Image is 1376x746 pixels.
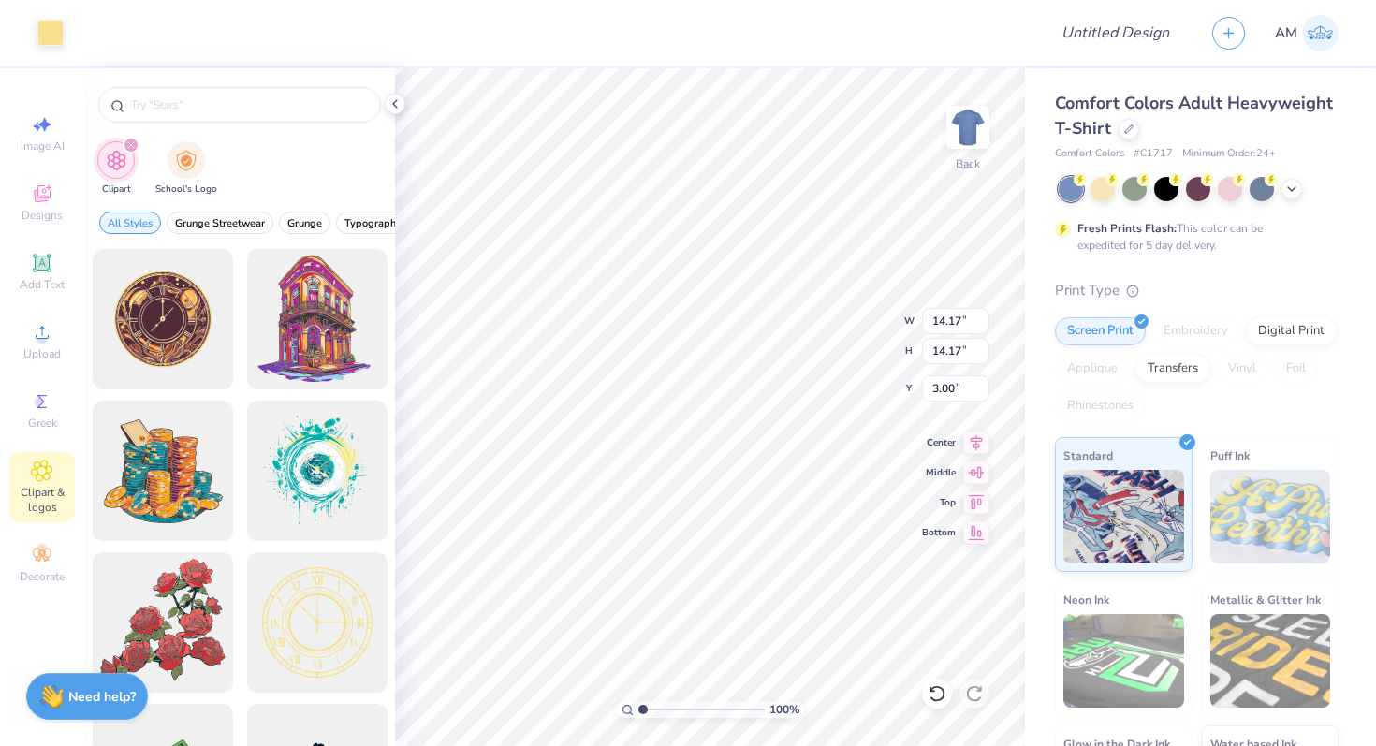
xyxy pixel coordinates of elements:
[1275,15,1339,51] a: AM
[1063,470,1184,563] img: Standard
[1135,355,1210,383] div: Transfers
[1182,146,1276,162] span: Minimum Order: 24 +
[175,216,265,230] span: Grunge Streetwear
[129,95,369,114] input: Try "Stars"
[1055,280,1339,301] div: Print Type
[106,150,127,171] img: Clipart Image
[99,212,161,234] button: filter button
[922,436,956,449] span: Center
[20,569,65,584] span: Decorate
[1063,446,1113,465] span: Standard
[1210,446,1250,465] span: Puff Ink
[28,416,57,431] span: Greek
[1302,15,1339,51] img: Ashanna Mae Viceo
[1210,590,1321,609] span: Metallic & Glitter Ink
[1055,317,1146,345] div: Screen Print
[922,496,956,509] span: Top
[1047,14,1184,51] input: Untitled Design
[336,212,410,234] button: filter button
[956,155,980,172] div: Back
[1077,220,1308,254] div: This color can be expedited for 5 day delivery.
[1055,392,1146,420] div: Rhinestones
[108,216,153,230] span: All Styles
[1246,317,1337,345] div: Digital Print
[155,183,217,197] span: School's Logo
[1151,317,1240,345] div: Embroidery
[176,150,197,171] img: School's Logo Image
[1063,590,1109,609] span: Neon Ink
[102,183,131,197] span: Clipart
[1216,355,1268,383] div: Vinyl
[922,526,956,539] span: Bottom
[949,109,987,146] img: Back
[21,139,65,154] span: Image AI
[23,346,61,361] span: Upload
[97,141,135,197] div: filter for Clipart
[155,141,217,197] div: filter for School's Logo
[9,485,75,515] span: Clipart & logos
[1210,614,1331,708] img: Metallic & Glitter Ink
[344,216,402,230] span: Typography
[167,212,273,234] button: filter button
[97,141,135,197] button: filter button
[1055,355,1130,383] div: Applique
[279,212,330,234] button: filter button
[1077,221,1177,236] strong: Fresh Prints Flash:
[1274,355,1318,383] div: Foil
[1055,146,1124,162] span: Comfort Colors
[20,277,65,292] span: Add Text
[155,141,217,197] button: filter button
[922,466,956,479] span: Middle
[1063,614,1184,708] img: Neon Ink
[1134,146,1173,162] span: # C1717
[1275,22,1297,44] span: AM
[287,216,322,230] span: Grunge
[1210,470,1331,563] img: Puff Ink
[769,701,799,718] span: 100 %
[1055,92,1333,139] span: Comfort Colors Adult Heavyweight T-Shirt
[22,208,63,223] span: Designs
[68,688,136,706] strong: Need help?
